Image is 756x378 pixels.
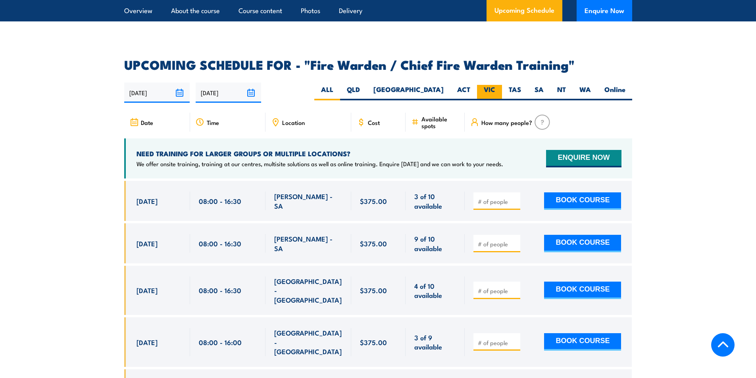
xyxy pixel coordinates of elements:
span: $375.00 [360,239,387,248]
label: Online [598,85,632,100]
button: BOOK COURSE [544,333,621,351]
button: ENQUIRE NOW [546,150,621,167]
label: WA [573,85,598,100]
label: SA [528,85,550,100]
input: # of people [478,240,517,248]
span: $375.00 [360,338,387,347]
label: ACT [450,85,477,100]
span: 08:00 - 16:30 [199,196,241,205]
input: To date [196,83,261,103]
span: $375.00 [360,286,387,295]
label: NT [550,85,573,100]
span: [DATE] [137,286,158,295]
h2: UPCOMING SCHEDULE FOR - "Fire Warden / Chief Fire Warden Training" [124,59,632,70]
span: Location [282,119,305,126]
button: BOOK COURSE [544,282,621,299]
button: BOOK COURSE [544,235,621,252]
input: From date [124,83,190,103]
span: Time [207,119,219,126]
span: [GEOGRAPHIC_DATA] - [GEOGRAPHIC_DATA] [274,276,342,304]
span: Date [141,119,153,126]
label: TAS [502,85,528,100]
input: # of people [478,198,517,205]
p: We offer onsite training, training at our centres, multisite solutions as well as online training... [137,160,503,168]
span: 4 of 10 available [414,281,456,300]
span: [DATE] [137,338,158,347]
span: Cost [368,119,380,126]
span: [DATE] [137,196,158,205]
span: Available spots [421,115,459,129]
input: # of people [478,287,517,295]
span: [PERSON_NAME] - SA [274,234,342,253]
label: [GEOGRAPHIC_DATA] [367,85,450,100]
button: BOOK COURSE [544,192,621,210]
label: ALL [314,85,340,100]
label: QLD [340,85,367,100]
label: VIC [477,85,502,100]
span: [PERSON_NAME] - SA [274,192,342,210]
span: How many people? [481,119,532,126]
h4: NEED TRAINING FOR LARGER GROUPS OR MULTIPLE LOCATIONS? [137,149,503,158]
span: $375.00 [360,196,387,205]
span: [GEOGRAPHIC_DATA] - [GEOGRAPHIC_DATA] [274,328,342,356]
span: 08:00 - 16:30 [199,286,241,295]
span: 3 of 10 available [414,192,456,210]
span: 08:00 - 16:00 [199,338,242,347]
span: 3 of 9 available [414,333,456,351]
input: # of people [478,339,517,347]
span: 08:00 - 16:30 [199,239,241,248]
span: 9 of 10 available [414,234,456,253]
span: [DATE] [137,239,158,248]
